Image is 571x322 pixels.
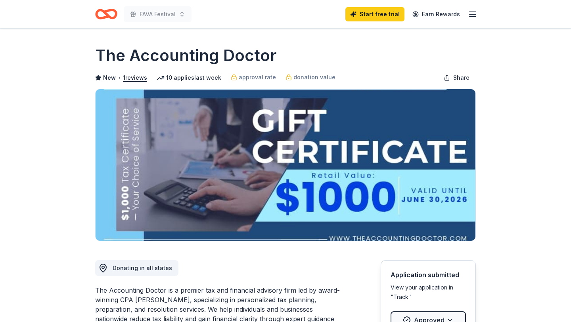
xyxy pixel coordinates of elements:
a: Earn Rewards [408,7,465,21]
button: Share [437,70,476,86]
button: FAVA Festival [124,6,192,22]
span: New [103,73,116,82]
span: FAVA Festival [140,10,176,19]
h1: The Accounting Doctor [95,44,276,67]
a: Start free trial [345,7,404,21]
span: approval rate [239,73,276,82]
div: Application submitted [391,270,466,280]
button: 1reviews [123,73,147,82]
img: Image for The Accounting Doctor [96,89,475,241]
a: approval rate [231,73,276,82]
div: View your application in "Track." [391,283,466,302]
span: • [118,75,121,81]
div: 10 applies last week [157,73,221,82]
a: Home [95,5,117,23]
a: donation value [285,73,335,82]
span: Donating in all states [113,264,172,271]
span: donation value [293,73,335,82]
span: Share [453,73,469,82]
